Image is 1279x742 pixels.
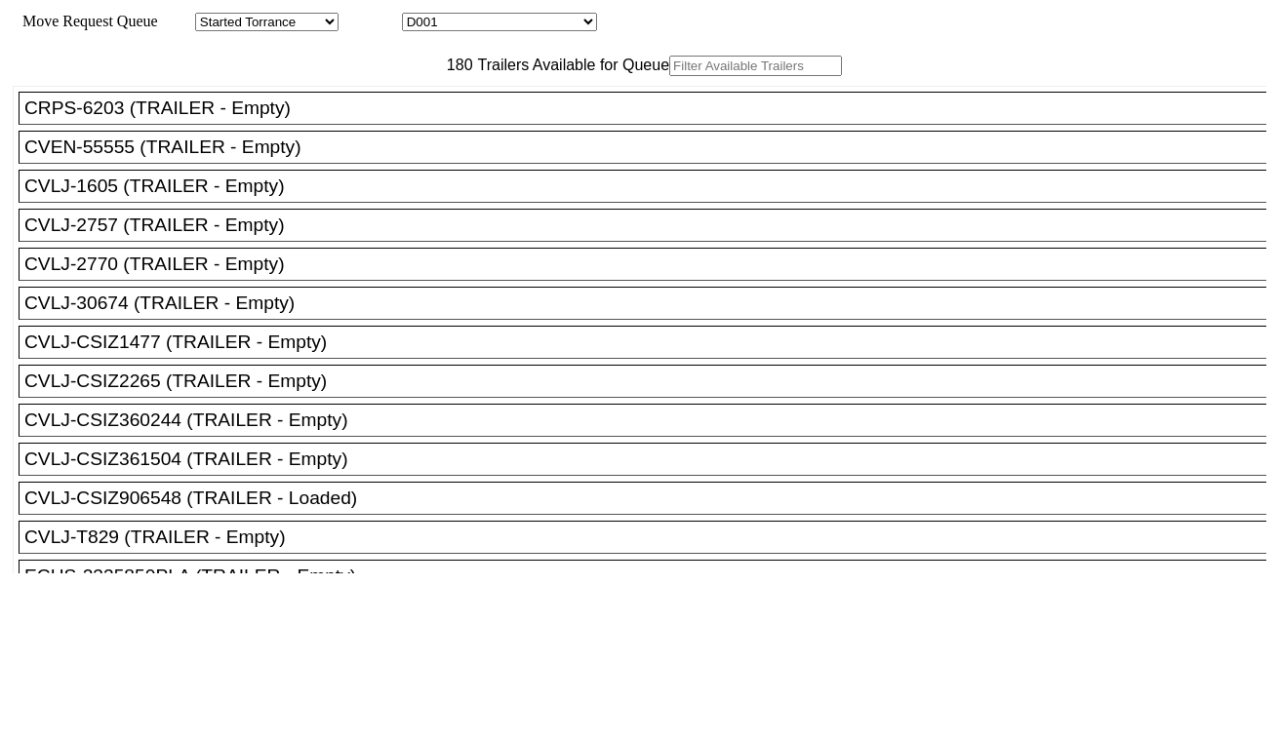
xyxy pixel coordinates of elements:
span: Trailers Available for Queue [473,57,670,73]
span: 180 [437,57,473,73]
div: CVLJ-30674 (TRAILER - Empty) [24,293,1278,314]
div: CVLJ-CSIZ906548 (TRAILER - Loaded) [24,488,1278,509]
div: CVLJ-CSIZ360244 (TRAILER - Empty) [24,410,1278,431]
span: Location [342,13,398,29]
div: CVLJ-CSIZ2265 (TRAILER - Empty) [24,371,1278,392]
input: Filter Available Trailers [669,56,842,76]
div: CVLJ-T829 (TRAILER - Empty) [24,527,1278,548]
span: Move Request Queue [13,13,158,29]
div: CRPS-6203 (TRAILER - Empty) [24,98,1278,119]
div: ECHS-2335850PLA (TRAILER - Empty) [24,566,1278,587]
div: CVLJ-2757 (TRAILER - Empty) [24,215,1278,236]
div: CVLJ-2770 (TRAILER - Empty) [24,254,1278,275]
div: CVLJ-CSIZ361504 (TRAILER - Empty) [24,449,1278,470]
div: CVLJ-CSIZ1477 (TRAILER - Empty) [24,332,1278,353]
div: CVEN-55555 (TRAILER - Empty) [24,137,1278,158]
div: CVLJ-1605 (TRAILER - Empty) [24,176,1278,197]
span: Area [161,13,191,29]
